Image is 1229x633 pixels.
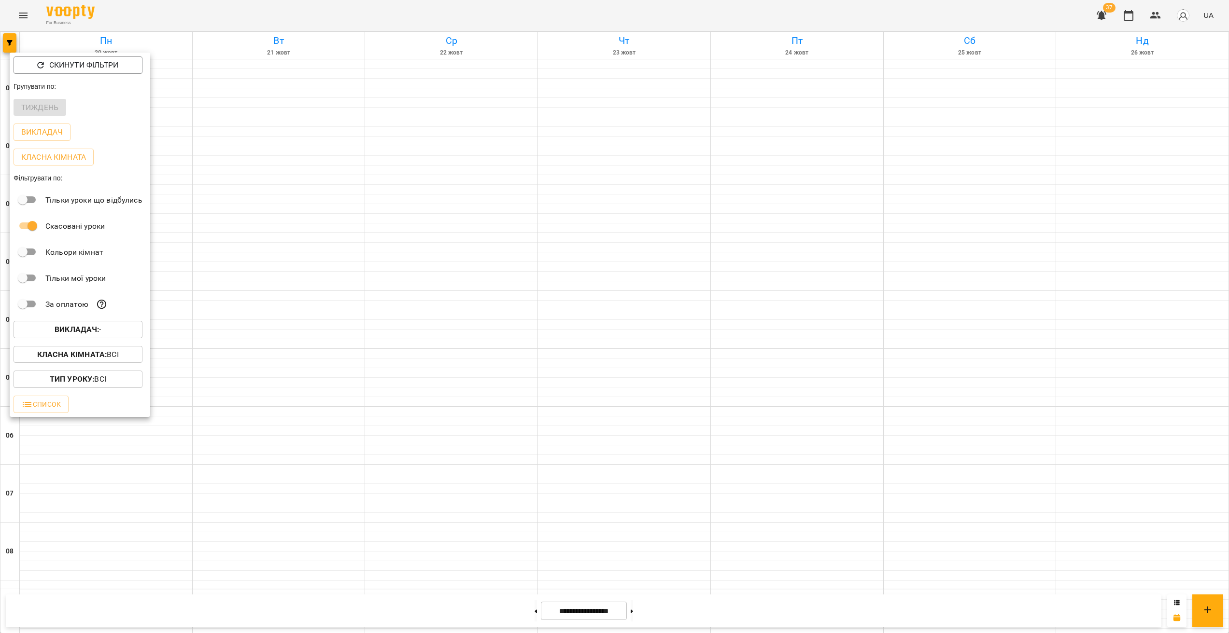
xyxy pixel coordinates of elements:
button: Викладач [14,124,71,141]
b: Тип Уроку : [50,374,94,384]
p: Тільки мої уроки [45,273,106,284]
p: Скинути фільтри [49,59,118,71]
p: Скасовані уроки [45,220,105,232]
button: Список [14,396,69,413]
p: За оплатою [45,299,88,310]
p: Тільки уроки що відбулись [45,194,142,206]
div: Групувати по: [10,78,150,95]
button: Тип Уроку:Всі [14,371,142,388]
span: Список [21,399,61,410]
button: Класна кімната [14,149,94,166]
b: Класна кімната : [37,350,107,359]
b: Викладач : [55,325,99,334]
button: Скинути фільтри [14,56,142,74]
div: Фільтрувати по: [10,169,150,187]
p: Викладач [21,126,63,138]
p: Всі [37,349,119,360]
button: Класна кімната:Всі [14,346,142,363]
p: Класна кімната [21,151,86,163]
p: Кольори кімнат [45,247,103,258]
p: Всі [50,373,106,385]
p: - [55,324,101,335]
button: Викладач:- [14,321,142,338]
